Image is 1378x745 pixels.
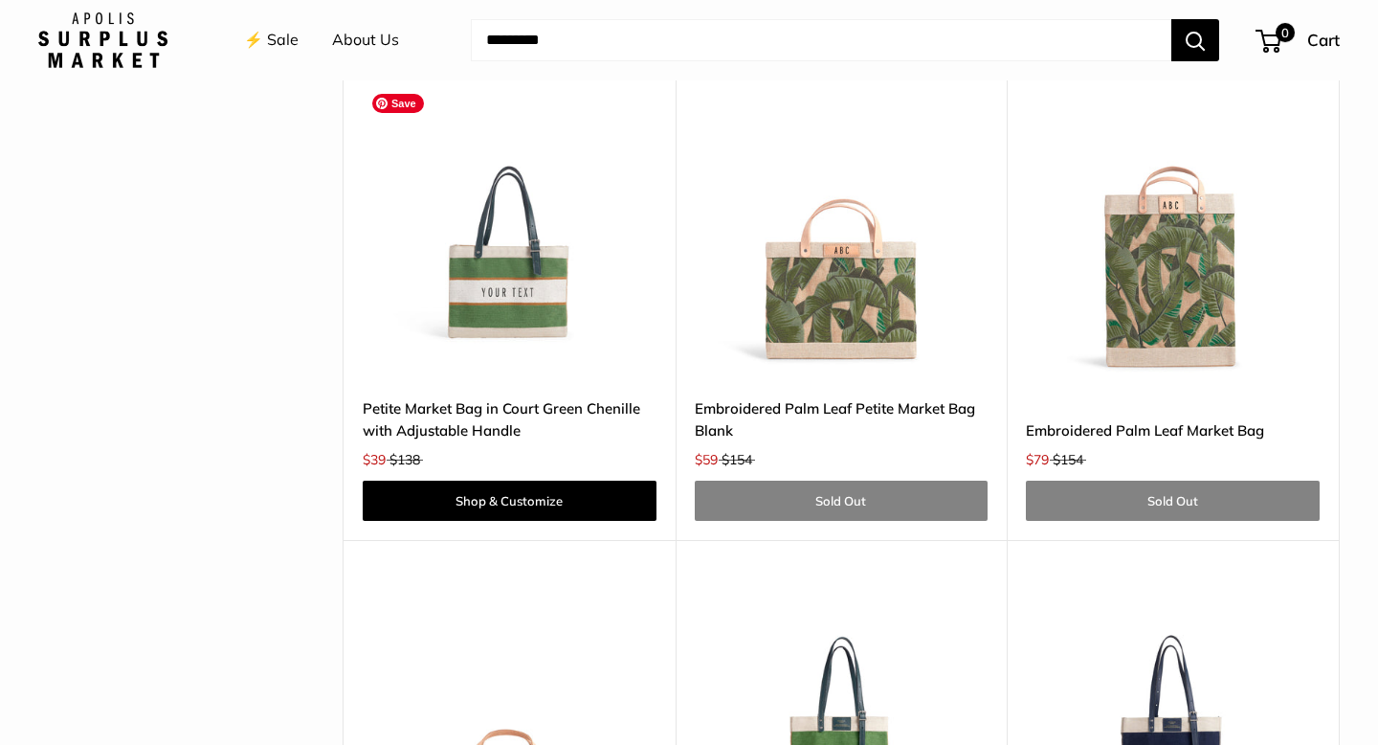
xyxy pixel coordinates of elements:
[363,481,656,521] a: Shop & Customize
[1171,19,1219,61] button: Search
[695,481,989,521] a: Sold Out
[722,451,752,468] span: $154
[695,84,989,378] a: description_Each bag takes 8-hours to handcraft thanks to our artisan cooperative.Embroidered Pal...
[389,451,420,468] span: $138
[1026,481,1320,521] a: Sold Out
[244,26,299,55] a: ⚡️ Sale
[1307,30,1340,50] span: Cart
[1026,84,1320,378] img: description_Each bag takes 8-hours to handcraft thanks to our artisan cooperative.
[363,84,656,378] img: description_Our very first Chenille-Jute Market bag
[1026,451,1049,468] span: $79
[1053,451,1083,468] span: $154
[363,451,386,468] span: $39
[372,94,424,113] span: Save
[38,12,167,68] img: Apolis: Surplus Market
[695,397,989,442] a: Embroidered Palm Leaf Petite Market Bag Blank
[363,84,656,378] a: description_Our very first Chenille-Jute Market bagdescription_Adjustable Handles for whatever mo...
[1026,84,1320,378] a: description_Each bag takes 8-hours to handcraft thanks to our artisan cooperative.description_Sid...
[363,397,656,442] a: Petite Market Bag in Court Green Chenille with Adjustable Handle
[1276,23,1295,42] span: 0
[1026,419,1320,441] a: Embroidered Palm Leaf Market Bag
[695,84,989,378] img: description_Each bag takes 8-hours to handcraft thanks to our artisan cooperative.
[332,26,399,55] a: About Us
[471,19,1171,61] input: Search...
[1257,25,1340,56] a: 0 Cart
[695,451,718,468] span: $59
